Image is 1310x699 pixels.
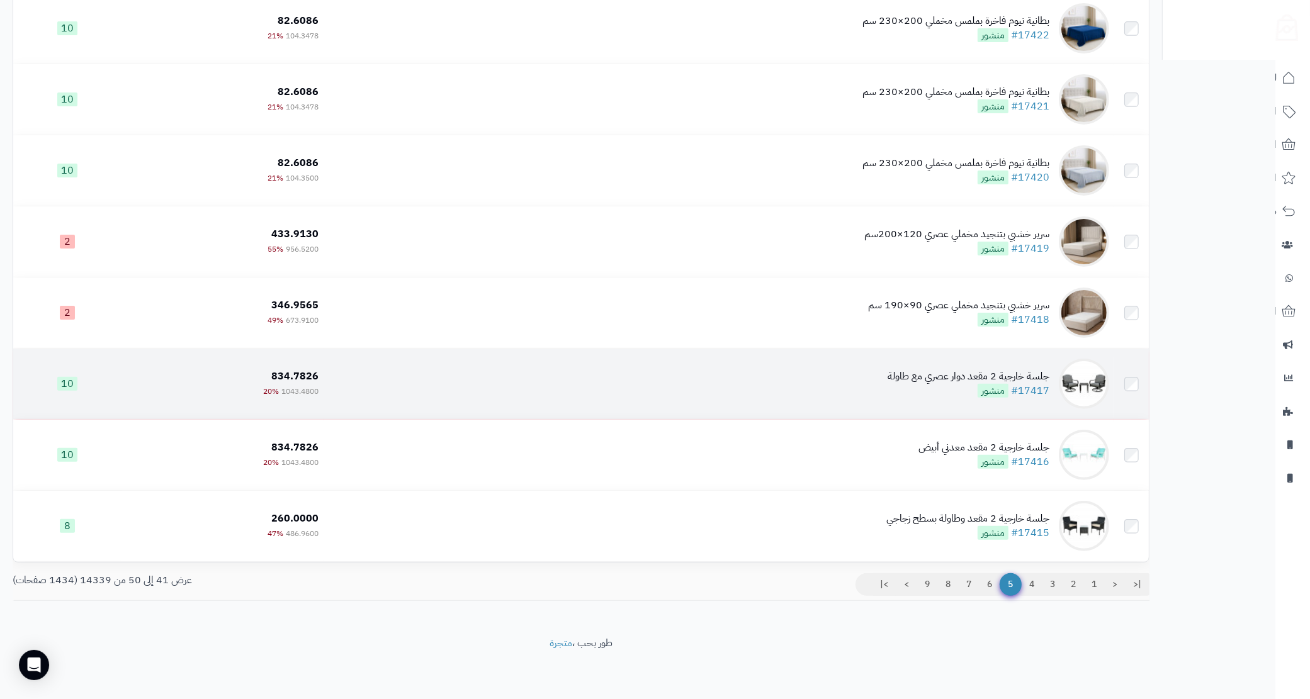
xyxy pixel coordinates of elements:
[278,155,319,171] span: 82.6086
[57,21,77,35] span: 10
[1042,573,1063,596] a: 3
[896,573,917,596] a: >
[978,313,1008,327] span: منشور
[1059,3,1109,53] img: بطانية نيوم فاخرة بملمس مخملي 200×230 سم
[271,440,319,455] span: 834.7826
[268,30,283,42] span: 21%
[278,84,319,99] span: 82.6086
[60,519,75,533] span: 8
[978,455,1008,469] span: منشور
[1059,288,1109,338] img: سرير خشبي بتنجيد مخملي عصري 90×190 سم
[1059,74,1109,125] img: بطانية نيوم فاخرة بملمس مخملي 200×230 سم
[286,243,319,255] span: 956.5200
[862,156,1049,171] div: بطانية نيوم فاخرة بملمس مخملي 200×230 سم
[57,377,77,391] span: 10
[268,528,283,539] span: 47%
[978,171,1008,184] span: منشور
[1011,28,1049,43] a: #17422
[1059,430,1109,480] img: جلسة خارجية 2 مقعد معدني أبيض
[271,298,319,313] span: 346.9565
[978,526,1008,540] span: منشور
[278,13,319,28] span: 82.6086
[271,511,319,526] span: 260.0000
[271,226,319,242] span: 433.9130
[57,92,77,106] span: 10
[979,573,1000,596] a: 6
[1000,573,1022,596] span: 5
[868,298,1049,313] div: سرير خشبي بتنجيد مخملي عصري 90×190 سم
[268,172,283,184] span: 21%
[286,101,319,113] span: 104.3478
[978,384,1008,398] span: منشور
[1104,573,1126,596] a: <
[286,528,319,539] span: 486.9600
[281,457,319,468] span: 1043.4800
[1011,525,1049,540] a: #17415
[978,99,1008,113] span: منشور
[1011,241,1049,256] a: #17419
[268,315,283,326] span: 49%
[1059,145,1109,196] img: بطانية نيوم فاخرة بملمس مخملي 200×230 سم
[271,369,319,384] span: 834.7826
[978,242,1008,255] span: منشور
[286,30,319,42] span: 104.3478
[886,512,1049,526] div: جلسة خارجية 2 مقعد وطاولة بسطح زجاجي
[862,14,1049,28] div: بطانية نيوم فاخرة بملمس مخملي 200×230 سم
[1011,99,1049,114] a: #17421
[888,369,1049,384] div: جلسة خارجية 2 مقعد دوار عصري مع طاولة
[1063,573,1084,596] a: 2
[57,448,77,462] span: 10
[917,573,938,596] a: 9
[958,573,980,596] a: 7
[1011,170,1049,185] a: #17420
[862,85,1049,99] div: بطانية نيوم فاخرة بملمس مخملي 200×230 سم
[1268,9,1298,41] img: logo
[1011,383,1049,398] a: #17417
[918,440,1049,455] div: جلسة خارجية 2 مقعد معدني أبيض
[937,573,959,596] a: 8
[550,635,572,651] a: متجرة
[1083,573,1105,596] a: 1
[1021,573,1042,596] a: 4
[263,457,279,468] span: 20%
[3,573,581,588] div: عرض 41 إلى 50 من 14339 (1434 صفحات)
[57,164,77,177] span: 10
[286,172,319,184] span: 104.3500
[281,386,319,397] span: 1043.4800
[1059,216,1109,267] img: سرير خشبي بتنجيد مخملي عصري 120×200سم
[1011,454,1049,469] a: #17416
[1125,573,1149,596] a: |<
[268,101,283,113] span: 21%
[60,306,75,320] span: 2
[1059,501,1109,551] img: جلسة خارجية 2 مقعد وطاولة بسطح زجاجي
[864,227,1049,242] div: سرير خشبي بتنجيد مخملي عصري 120×200سم
[286,315,319,326] span: 673.9100
[978,28,1008,42] span: منشور
[872,573,896,596] a: >|
[60,235,75,249] span: 2
[1011,312,1049,327] a: #17418
[263,386,279,397] span: 20%
[268,243,283,255] span: 55%
[19,650,49,680] div: Open Intercom Messenger
[1059,359,1109,409] img: جلسة خارجية 2 مقعد دوار عصري مع طاولة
